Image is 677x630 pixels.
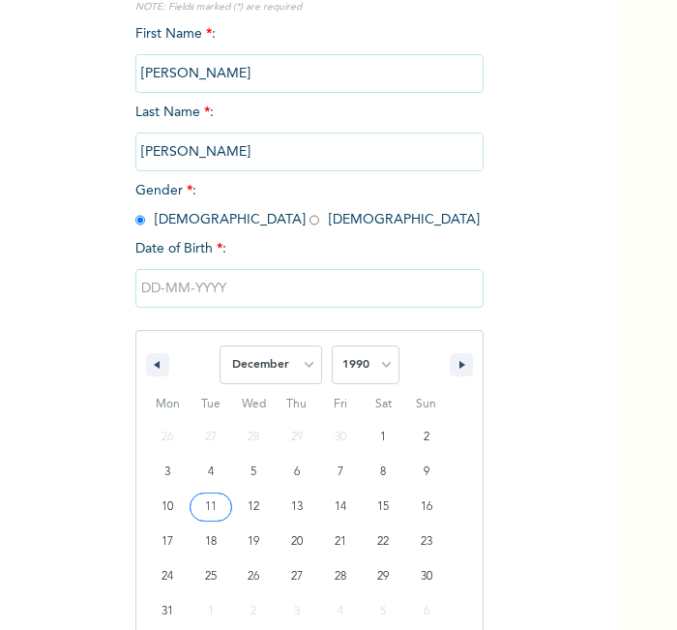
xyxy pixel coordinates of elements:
button: 18 [190,525,233,559]
span: Sun [404,389,448,420]
button: 10 [146,490,190,525]
span: 3 [164,455,170,490]
span: 30 [421,559,432,594]
span: 17 [162,525,173,559]
span: 22 [377,525,389,559]
button: 13 [276,490,319,525]
button: 20 [276,525,319,559]
span: Gender : [DEMOGRAPHIC_DATA] [DEMOGRAPHIC_DATA] [135,184,480,226]
span: First Name : [135,27,484,80]
button: 26 [232,559,276,594]
button: 14 [318,490,362,525]
span: 6 [294,455,300,490]
span: Last Name : [135,105,484,159]
span: 29 [377,559,389,594]
span: 21 [335,525,346,559]
input: Enter your last name [135,133,484,171]
button: 24 [146,559,190,594]
span: Thu [276,389,319,420]
span: 19 [248,525,259,559]
span: 12 [248,490,259,525]
span: 2 [424,420,429,455]
span: 20 [291,525,303,559]
button: 7 [318,455,362,490]
button: 27 [276,559,319,594]
button: 30 [404,559,448,594]
span: 4 [208,455,214,490]
button: 19 [232,525,276,559]
span: Sat [362,389,405,420]
span: 28 [335,559,346,594]
input: DD-MM-YYYY [135,269,484,308]
button: 8 [362,455,405,490]
span: 11 [205,490,217,525]
button: 28 [318,559,362,594]
button: 3 [146,455,190,490]
span: 8 [380,455,386,490]
button: 1 [362,420,405,455]
button: 11 [190,490,233,525]
span: Mon [146,389,190,420]
span: 1 [380,420,386,455]
span: Date of Birth : [135,239,226,259]
button: 12 [232,490,276,525]
span: 10 [162,490,173,525]
button: 17 [146,525,190,559]
span: Wed [232,389,276,420]
button: 5 [232,455,276,490]
span: Tue [190,389,233,420]
span: 18 [205,525,217,559]
button: 4 [190,455,233,490]
button: 2 [404,420,448,455]
button: 21 [318,525,362,559]
span: 14 [335,490,346,525]
span: 25 [205,559,217,594]
span: 31 [162,594,173,629]
span: 27 [291,559,303,594]
button: 6 [276,455,319,490]
button: 31 [146,594,190,629]
button: 9 [404,455,448,490]
button: 15 [362,490,405,525]
button: 22 [362,525,405,559]
span: 23 [421,525,432,559]
span: 5 [250,455,256,490]
span: 13 [291,490,303,525]
span: 16 [421,490,432,525]
input: Enter your first name [135,54,484,93]
span: 26 [248,559,259,594]
button: 29 [362,559,405,594]
button: 23 [404,525,448,559]
span: 24 [162,559,173,594]
span: 15 [377,490,389,525]
button: 16 [404,490,448,525]
span: Fri [318,389,362,420]
button: 25 [190,559,233,594]
span: 9 [424,455,429,490]
span: 7 [338,455,343,490]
